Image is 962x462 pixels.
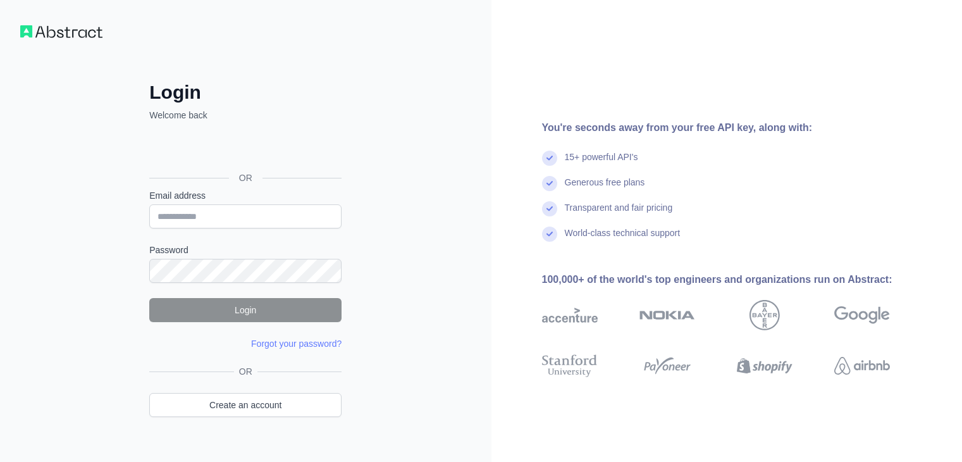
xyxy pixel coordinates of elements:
[149,244,342,256] label: Password
[143,135,345,163] iframe: Botón Iniciar sesión con Google
[149,81,342,104] h2: Login
[542,352,598,380] img: stanford university
[834,352,890,380] img: airbnb
[149,393,342,417] a: Create an account
[639,300,695,330] img: nokia
[542,176,557,191] img: check mark
[639,352,695,380] img: payoneer
[149,189,342,202] label: Email address
[149,298,342,322] button: Login
[542,120,930,135] div: You're seconds away from your free API key, along with:
[749,300,780,330] img: bayer
[565,176,645,201] div: Generous free plans
[234,365,257,378] span: OR
[149,109,342,122] p: Welcome back
[251,339,342,349] a: Forgot your password?
[565,201,673,227] div: Transparent and fair pricing
[542,151,557,166] img: check mark
[834,300,890,330] img: google
[542,300,598,330] img: accenture
[565,151,638,176] div: 15+ powerful API's
[542,201,557,216] img: check mark
[565,227,681,252] div: World-class technical support
[737,352,792,380] img: shopify
[229,172,262,184] span: OR
[542,227,557,242] img: check mark
[542,272,930,287] div: 100,000+ of the world's top engineers and organizations run on Abstract:
[20,25,102,38] img: Workflow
